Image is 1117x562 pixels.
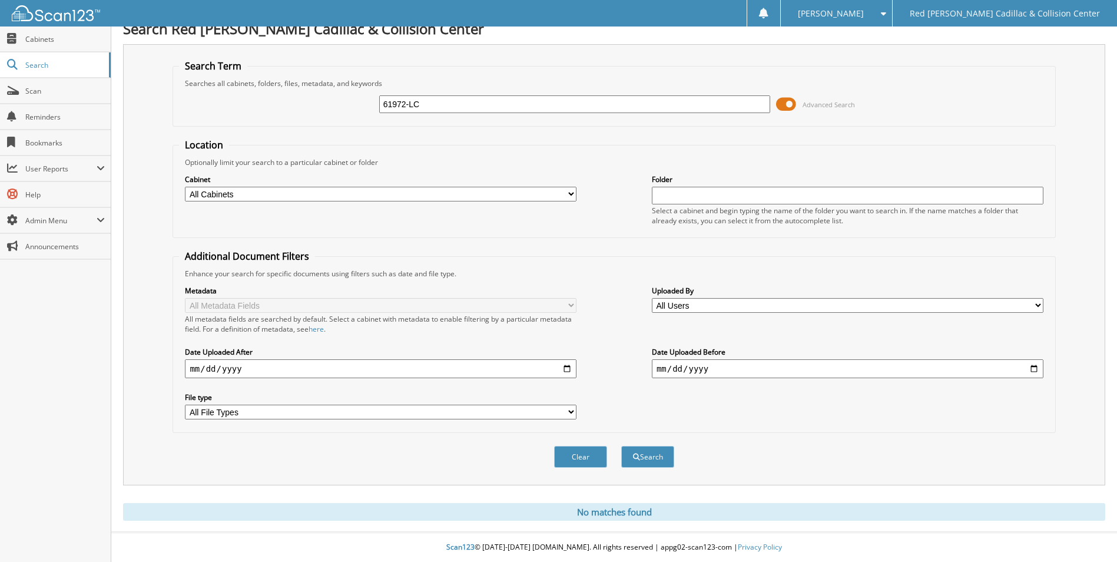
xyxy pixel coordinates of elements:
div: Searches all cabinets, folders, files, metadata, and keywords [179,78,1049,88]
label: Cabinet [185,174,576,184]
label: Uploaded By [652,286,1043,296]
label: Date Uploaded After [185,347,576,357]
span: Reminders [25,112,105,122]
div: Enhance your search for specific documents using filters such as date and file type. [179,269,1049,279]
label: Folder [652,174,1043,184]
span: Cabinets [25,34,105,44]
span: Help [25,190,105,200]
div: Optionally limit your search to a particular cabinet or folder [179,157,1049,167]
legend: Search Term [179,59,247,72]
legend: Additional Document Filters [179,250,315,263]
label: File type [185,392,576,402]
span: Announcements [25,242,105,252]
iframe: Chat Widget [1058,505,1117,562]
span: Red [PERSON_NAME] Cadillac & Collision Center [910,10,1100,17]
input: start [185,359,576,378]
span: Scan [25,86,105,96]
button: Search [621,446,674,468]
input: end [652,359,1043,378]
button: Clear [554,446,607,468]
label: Metadata [185,286,576,296]
legend: Location [179,138,229,151]
div: Select a cabinet and begin typing the name of the folder you want to search in. If the name match... [652,206,1043,226]
h1: Search Red [PERSON_NAME] Cadillac & Collision Center [123,19,1105,38]
span: Advanced Search [803,100,855,109]
label: Date Uploaded Before [652,347,1043,357]
span: Bookmarks [25,138,105,148]
div: All metadata fields are searched by default. Select a cabinet with metadata to enable filtering b... [185,314,576,334]
span: [PERSON_NAME] [798,10,864,17]
a: Privacy Policy [738,542,782,552]
span: Admin Menu [25,216,97,226]
img: scan123-logo-white.svg [12,5,100,21]
span: Scan123 [446,542,475,552]
span: User Reports [25,164,97,174]
span: Search [25,60,103,70]
a: here [309,324,324,334]
div: No matches found [123,503,1105,521]
div: © [DATE]-[DATE] [DOMAIN_NAME]. All rights reserved | appg02-scan123-com | [111,533,1117,562]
